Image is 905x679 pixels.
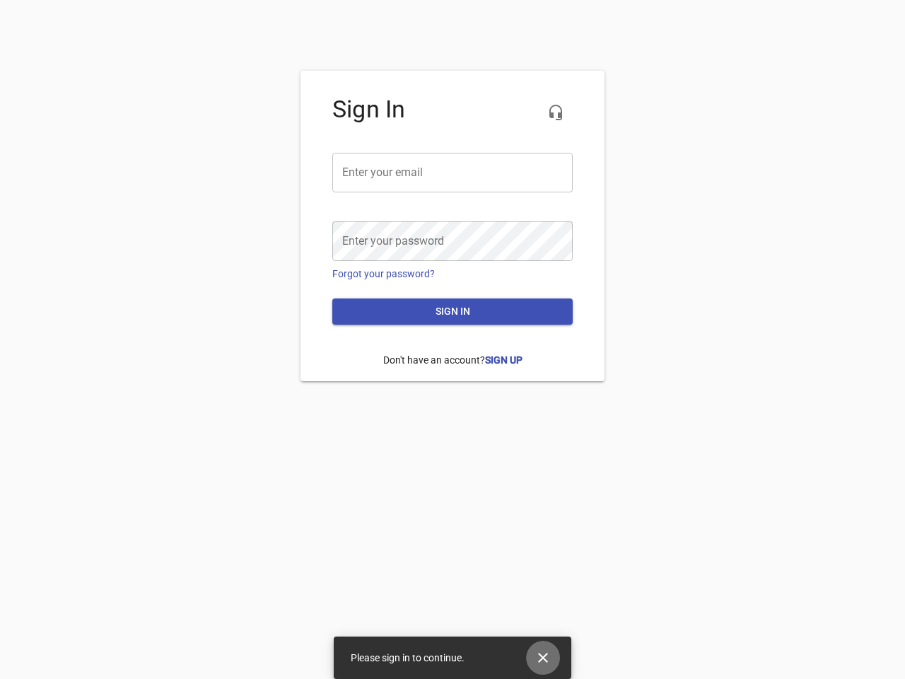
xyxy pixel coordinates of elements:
span: Sign in [344,303,561,320]
a: Forgot your password? [332,268,435,279]
iframe: Chat [596,159,894,668]
span: Please sign in to continue. [351,652,465,663]
button: Sign in [332,298,573,325]
a: Sign Up [485,354,522,366]
button: Close [526,641,560,675]
h4: Sign In [332,95,573,124]
p: Don't have an account? [332,342,573,378]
